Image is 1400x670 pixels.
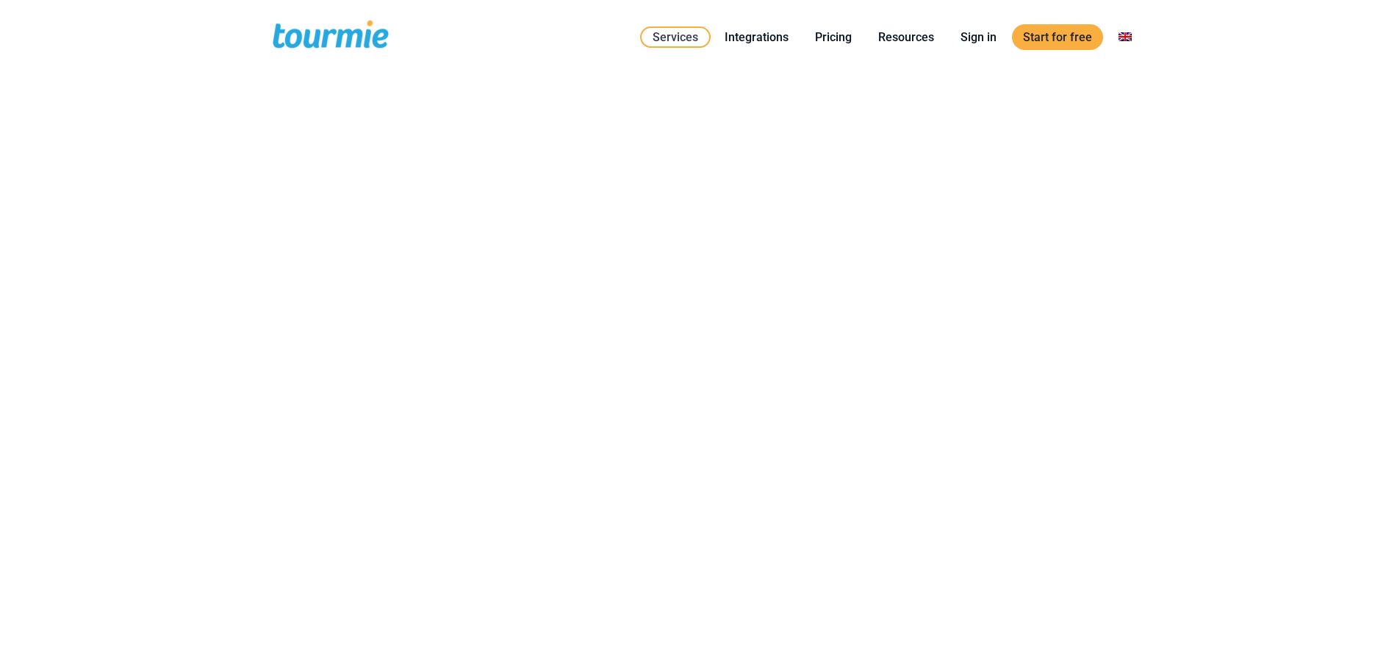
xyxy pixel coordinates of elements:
a: Services [640,26,711,48]
a: Pricing [804,28,863,46]
a: Start for free [1012,24,1103,50]
a: Integrations [714,28,800,46]
a: Sign in [950,28,1008,46]
a: Resources [867,28,945,46]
